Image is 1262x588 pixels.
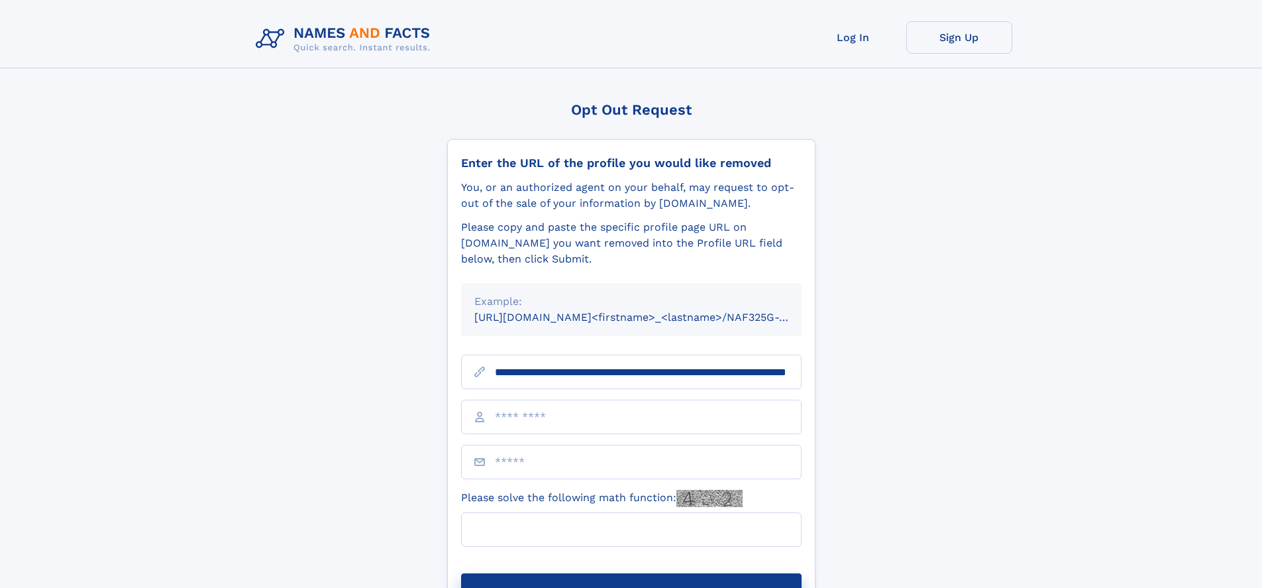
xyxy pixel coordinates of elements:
[800,21,906,54] a: Log In
[461,490,743,507] label: Please solve the following math function:
[906,21,1012,54] a: Sign Up
[461,180,802,211] div: You, or an authorized agent on your behalf, may request to opt-out of the sale of your informatio...
[474,294,788,310] div: Example:
[461,219,802,267] div: Please copy and paste the specific profile page URL on [DOMAIN_NAME] you want removed into the Pr...
[461,156,802,170] div: Enter the URL of the profile you would like removed
[250,21,441,57] img: Logo Names and Facts
[474,311,827,323] small: [URL][DOMAIN_NAME]<firstname>_<lastname>/NAF325G-xxxxxxxx
[447,101,815,118] div: Opt Out Request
